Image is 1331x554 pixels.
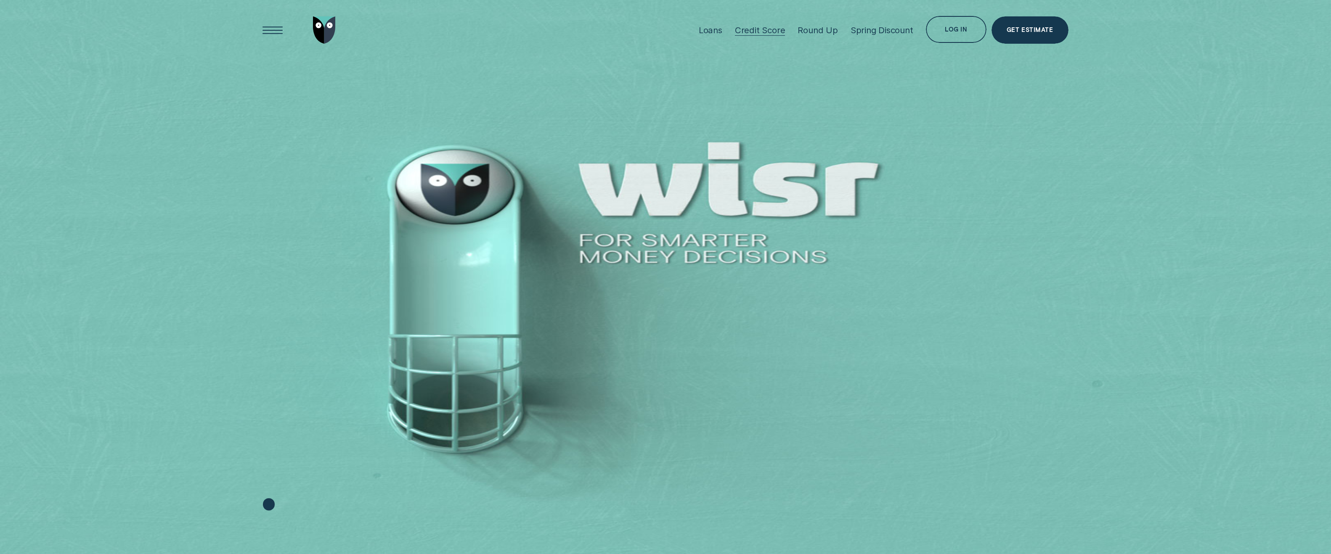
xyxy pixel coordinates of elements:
div: Loans [699,25,722,35]
a: Get Estimate [992,16,1069,44]
img: Wisr [313,16,336,44]
div: Credit Score [735,25,785,35]
button: Log in [926,16,986,43]
button: Open Menu [259,16,286,44]
div: Round Up [798,25,838,35]
div: Spring Discount [851,25,913,35]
